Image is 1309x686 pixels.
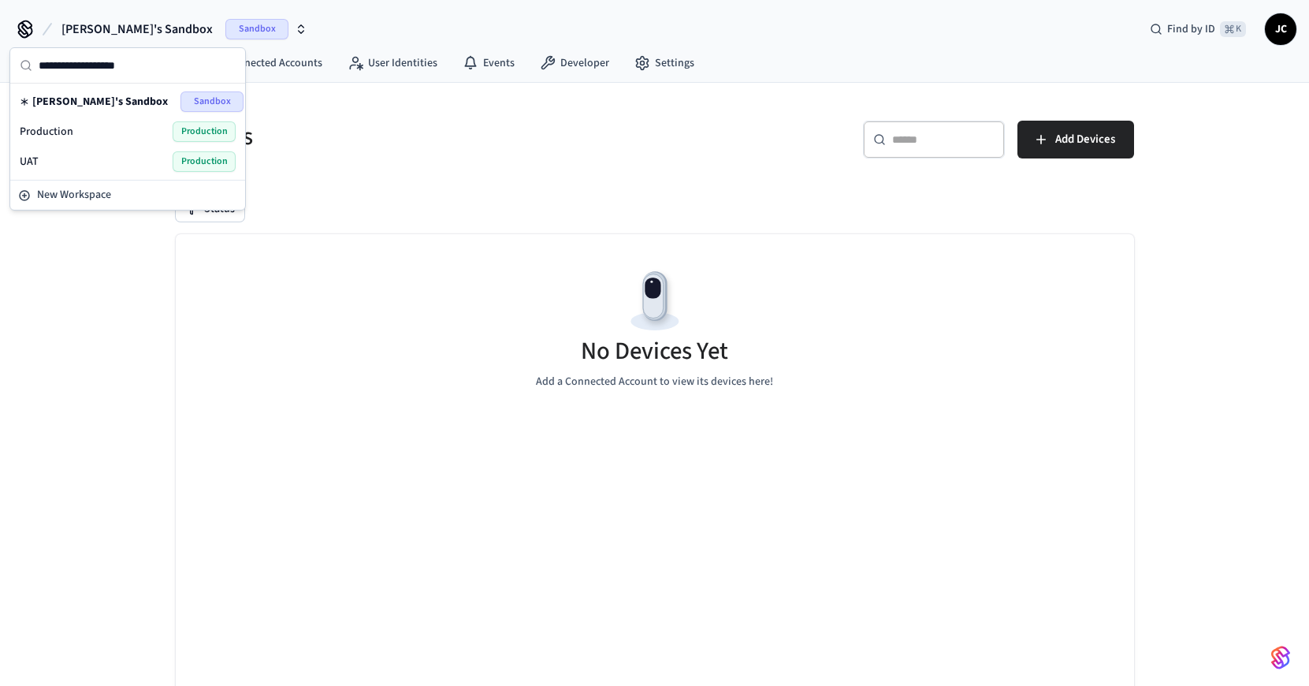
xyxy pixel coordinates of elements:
span: Production [173,151,236,172]
span: Find by ID [1167,21,1215,37]
button: JC [1265,13,1296,45]
span: JC [1266,15,1295,43]
a: Events [450,49,527,77]
span: Production [20,124,73,140]
button: New Workspace [12,182,244,208]
a: Connected Accounts [192,49,335,77]
a: Settings [622,49,707,77]
p: Add a Connected Account to view its devices here! [536,374,773,390]
span: UAT [20,154,39,170]
img: Devices Empty State [619,266,690,337]
h5: No Devices Yet [581,335,728,367]
button: Add Devices [1017,121,1134,158]
span: New Workspace [37,187,111,203]
span: Production [173,121,236,142]
span: Sandbox [180,91,244,112]
span: [PERSON_NAME]'s Sandbox [32,94,168,110]
div: Suggestions [10,84,245,180]
span: Sandbox [225,19,288,39]
a: User Identities [335,49,450,77]
img: SeamLogoGradient.69752ec5.svg [1271,645,1290,670]
span: [PERSON_NAME]'s Sandbox [61,20,213,39]
span: Add Devices [1055,129,1115,150]
div: Find by ID⌘ K [1137,15,1259,43]
h5: Devices [176,121,645,153]
span: ⌘ K [1220,21,1246,37]
a: Developer [527,49,622,77]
